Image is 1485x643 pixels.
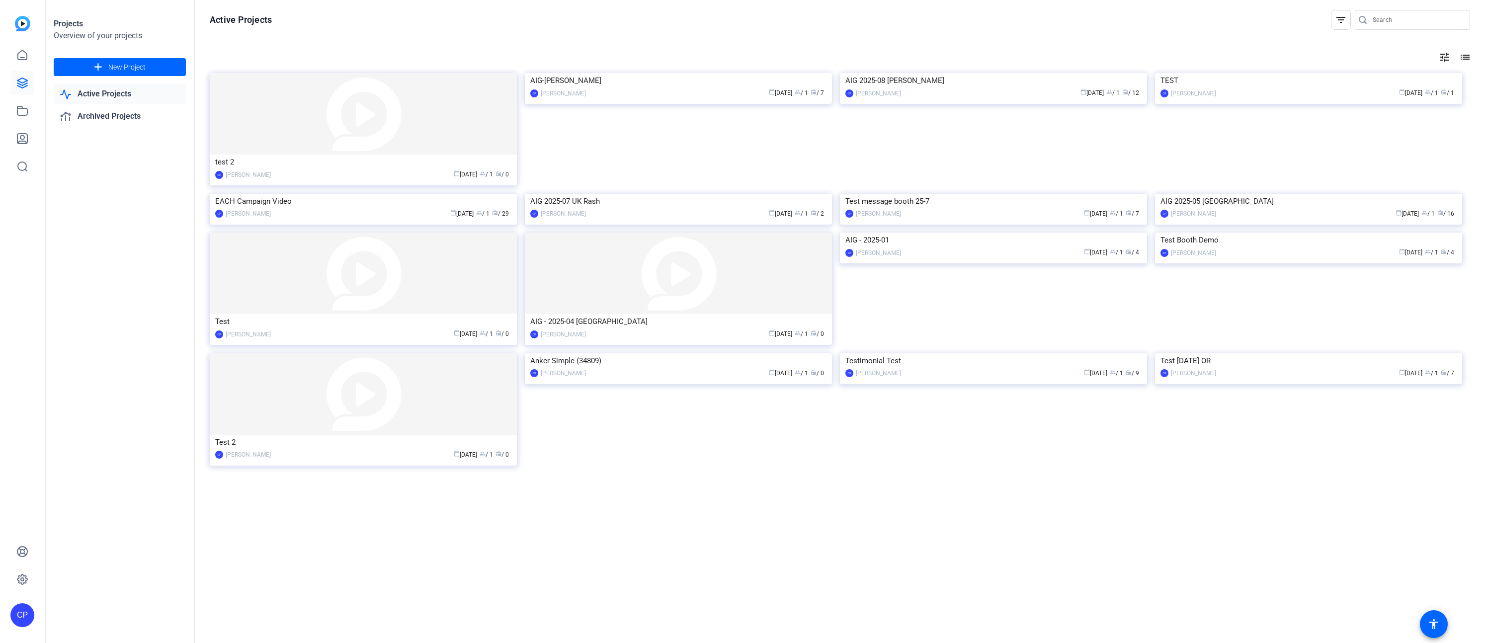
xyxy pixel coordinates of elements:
[92,61,104,74] mat-icon: add
[1425,369,1431,375] span: group
[1425,248,1431,254] span: group
[492,210,498,216] span: radio
[811,89,817,95] span: radio
[450,210,474,217] span: [DATE]
[856,209,901,219] div: [PERSON_NAME]
[795,370,808,377] span: / 1
[480,451,493,458] span: / 1
[795,89,808,96] span: / 1
[450,210,456,216] span: calendar_today
[1110,210,1123,217] span: / 1
[530,194,826,209] div: AIG 2025-07 UK Rash
[1399,89,1422,96] span: [DATE]
[454,451,477,458] span: [DATE]
[845,194,1142,209] div: Test message booth 25-7
[795,369,801,375] span: group
[1122,89,1139,96] span: / 12
[811,330,817,336] span: radio
[1084,210,1107,217] span: [DATE]
[1439,51,1451,63] mat-icon: tune
[1126,210,1139,217] span: / 7
[1080,89,1086,95] span: calendar_today
[811,369,817,375] span: radio
[215,155,511,169] div: test 2
[1122,89,1128,95] span: radio
[769,369,775,375] span: calendar_today
[856,248,901,258] div: [PERSON_NAME]
[480,330,493,337] span: / 1
[54,84,186,104] a: Active Projects
[795,330,801,336] span: group
[1441,248,1447,254] span: radio
[769,89,775,95] span: calendar_today
[1396,210,1419,217] span: [DATE]
[1441,89,1454,96] span: / 1
[1106,89,1112,95] span: group
[1437,210,1443,216] span: radio
[1110,370,1123,377] span: / 1
[845,210,853,218] div: CP
[495,451,509,458] span: / 0
[1084,369,1090,375] span: calendar_today
[495,330,509,337] span: / 0
[769,370,792,377] span: [DATE]
[1160,249,1168,257] div: CP
[492,210,509,217] span: / 29
[215,194,511,209] div: EACH Campaign Video
[1441,370,1454,377] span: / 7
[1425,89,1431,95] span: group
[856,368,901,378] div: [PERSON_NAME]
[1126,370,1139,377] span: / 9
[811,210,824,217] span: / 2
[226,209,271,219] div: [PERSON_NAME]
[226,329,271,339] div: [PERSON_NAME]
[1399,369,1405,375] span: calendar_today
[845,233,1142,247] div: AIG - 2025-01
[845,249,853,257] div: CP
[54,18,186,30] div: Projects
[454,170,460,176] span: calendar_today
[108,62,146,73] span: New Project
[480,451,486,457] span: group
[1458,51,1470,63] mat-icon: list
[1425,89,1438,96] span: / 1
[454,330,460,336] span: calendar_today
[530,73,826,88] div: AIG-[PERSON_NAME]
[1084,210,1090,216] span: calendar_today
[1160,194,1457,209] div: AIG 2025-05 [GEOGRAPHIC_DATA]
[1160,89,1168,97] div: CP
[226,450,271,460] div: [PERSON_NAME]
[1160,369,1168,377] div: CP
[541,368,586,378] div: [PERSON_NAME]
[856,88,901,98] div: [PERSON_NAME]
[1080,89,1104,96] span: [DATE]
[215,330,223,338] div: CP
[454,330,477,337] span: [DATE]
[454,451,460,457] span: calendar_today
[1106,89,1120,96] span: / 1
[795,89,801,95] span: group
[541,88,586,98] div: [PERSON_NAME]
[811,330,824,337] span: / 0
[215,210,223,218] div: CP
[1441,249,1454,256] span: / 4
[811,370,824,377] span: / 0
[811,89,824,96] span: / 7
[530,89,538,97] div: CP
[795,330,808,337] span: / 1
[1126,249,1139,256] span: / 4
[495,170,501,176] span: radio
[541,209,586,219] div: [PERSON_NAME]
[480,330,486,336] span: group
[476,210,490,217] span: / 1
[795,210,801,216] span: group
[1084,248,1090,254] span: calendar_today
[1171,248,1216,258] div: [PERSON_NAME]
[1396,210,1402,216] span: calendar_today
[495,330,501,336] span: radio
[530,314,826,329] div: AIG - 2025-04 [GEOGRAPHIC_DATA]
[541,329,586,339] div: [PERSON_NAME]
[54,58,186,76] button: New Project
[1399,249,1422,256] span: [DATE]
[1421,210,1427,216] span: group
